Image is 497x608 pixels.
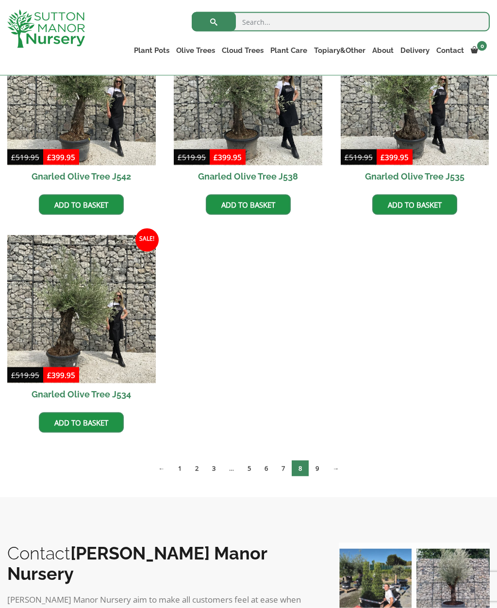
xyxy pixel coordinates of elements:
[47,152,51,162] span: £
[206,195,291,215] a: Add to basket: “Gnarled Olive Tree J538”
[218,44,267,57] a: Cloud Trees
[311,44,369,57] a: Topiary&Other
[173,44,218,57] a: Olive Trees
[214,152,242,162] bdi: 399.95
[369,44,397,57] a: About
[241,460,258,477] a: Page 5
[47,370,75,380] bdi: 399.95
[7,17,156,187] a: Sale! Gnarled Olive Tree J542
[135,229,159,252] span: Sale!
[341,17,489,187] a: Sale! Gnarled Olive Tree J535
[381,152,409,162] bdi: 399.95
[178,152,182,162] span: £
[345,152,349,162] span: £
[174,17,322,187] a: Sale! Gnarled Olive Tree J538
[341,165,489,187] h2: Gnarled Olive Tree J535
[7,543,267,584] b: [PERSON_NAME] Manor Nursery
[174,165,322,187] h2: Gnarled Olive Tree J538
[11,370,39,380] bdi: 519.95
[192,12,490,32] input: Search...
[47,370,51,380] span: £
[7,383,156,405] h2: Gnarled Olive Tree J534
[477,41,487,51] span: 0
[151,460,171,477] a: ←
[171,460,188,477] a: Page 1
[7,17,156,165] img: Gnarled Olive Tree J542
[7,543,319,584] h2: Contact
[309,460,326,477] a: Page 9
[222,460,241,477] span: …
[39,412,124,433] a: Add to basket: “Gnarled Olive Tree J534”
[11,152,39,162] bdi: 519.95
[275,460,292,477] a: Page 7
[7,165,156,187] h2: Gnarled Olive Tree J542
[11,152,16,162] span: £
[381,152,385,162] span: £
[292,460,309,477] span: Page 8
[188,460,205,477] a: Page 2
[326,460,346,477] a: →
[7,460,490,480] nav: Product Pagination
[7,235,156,384] img: Gnarled Olive Tree J534
[341,17,489,165] img: Gnarled Olive Tree J535
[131,44,173,57] a: Plant Pots
[7,235,156,406] a: Sale! Gnarled Olive Tree J534
[7,10,85,48] img: logo
[11,370,16,380] span: £
[214,152,218,162] span: £
[372,195,457,215] a: Add to basket: “Gnarled Olive Tree J535”
[397,44,433,57] a: Delivery
[174,17,322,165] img: Gnarled Olive Tree J538
[178,152,206,162] bdi: 519.95
[39,195,124,215] a: Add to basket: “Gnarled Olive Tree J542”
[345,152,373,162] bdi: 519.95
[467,44,490,57] a: 0
[433,44,467,57] a: Contact
[205,460,222,477] a: Page 3
[258,460,275,477] a: Page 6
[47,152,75,162] bdi: 399.95
[267,44,311,57] a: Plant Care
